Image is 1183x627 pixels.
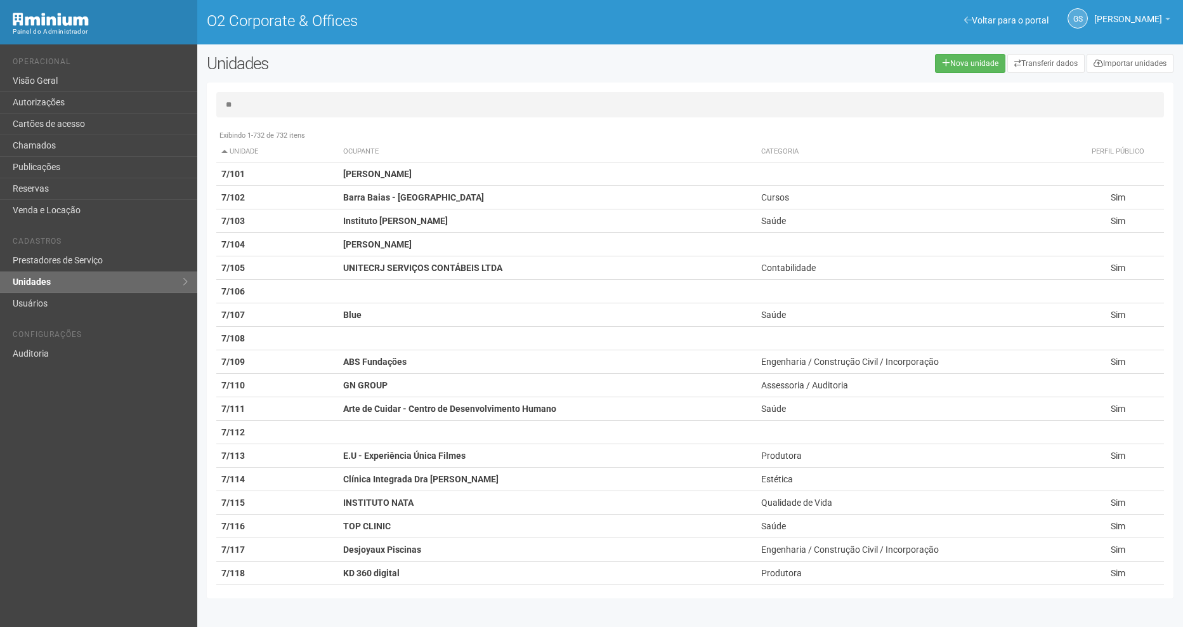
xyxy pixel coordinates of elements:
[343,239,412,249] strong: [PERSON_NAME]
[343,263,502,273] strong: UNITECRJ SERVIÇOS CONTÁBEIS LTDA
[221,310,245,320] strong: 7/107
[343,544,421,555] strong: Desjoyaux Piscinas
[1111,192,1125,202] span: Sim
[221,333,245,343] strong: 7/108
[221,239,245,249] strong: 7/104
[343,404,556,414] strong: Arte de Cuidar - Centro de Desenvolvimento Humano
[1068,8,1088,29] a: GS
[221,286,245,296] strong: 7/106
[13,13,89,26] img: Minium
[1111,310,1125,320] span: Sim
[1111,263,1125,273] span: Sim
[756,444,1072,468] td: Produtora
[756,397,1072,421] td: Saúde
[756,515,1072,538] td: Saúde
[13,26,188,37] div: Painel do Administrador
[221,498,245,508] strong: 7/115
[1111,357,1125,367] span: Sim
[756,209,1072,233] td: Saúde
[216,130,1164,142] div: Exibindo 1-732 de 732 itens
[221,568,245,578] strong: 7/118
[756,538,1072,562] td: Engenharia / Construção Civil / Incorporação
[1111,568,1125,578] span: Sim
[1073,142,1164,162] th: Perfil público: activate to sort column ascending
[343,521,391,531] strong: TOP CLINIC
[207,13,681,29] h1: O2 Corporate & Offices
[343,474,499,484] strong: Clínica Integrada Dra [PERSON_NAME]
[1111,521,1125,531] span: Sim
[221,357,245,367] strong: 7/109
[221,380,245,390] strong: 7/110
[1094,16,1170,26] a: [PERSON_NAME]
[221,521,245,531] strong: 7/116
[1111,451,1125,461] span: Sim
[221,169,245,179] strong: 7/101
[221,474,245,484] strong: 7/114
[1087,54,1173,73] a: Importar unidades
[1111,404,1125,414] span: Sim
[756,303,1072,327] td: Saúde
[756,585,1072,609] td: Produtos / Equipamentos
[756,186,1072,209] td: Cursos
[221,263,245,273] strong: 7/105
[343,357,407,367] strong: ABS Fundações
[343,216,448,226] strong: Instituto [PERSON_NAME]
[343,310,362,320] strong: Blue
[221,192,245,202] strong: 7/102
[221,216,245,226] strong: 7/103
[343,498,414,508] strong: INSTITUTO NATA
[13,237,188,250] li: Cadastros
[221,404,245,414] strong: 7/111
[343,192,484,202] strong: Barra Baias - [GEOGRAPHIC_DATA]
[756,491,1072,515] td: Qualidade de Vida
[13,330,188,343] li: Configurações
[216,142,338,162] th: Unidade: activate to sort column descending
[756,468,1072,491] td: Estética
[343,451,466,461] strong: E.U - Experiência Única Filmes
[756,142,1072,162] th: Categoria: activate to sort column ascending
[221,427,245,437] strong: 7/112
[207,54,599,73] h2: Unidades
[756,562,1072,585] td: Produtora
[935,54,1005,73] a: Nova unidade
[1094,2,1162,24] span: Gabriela Souza
[221,544,245,555] strong: 7/117
[1111,216,1125,226] span: Sim
[338,142,756,162] th: Ocupante: activate to sort column ascending
[756,374,1072,397] td: Assessoria / Auditoria
[964,15,1049,25] a: Voltar para o portal
[1111,498,1125,508] span: Sim
[756,350,1072,374] td: Engenharia / Construção Civil / Incorporação
[1007,54,1085,73] a: Transferir dados
[343,568,400,578] strong: KD 360 digital
[13,57,188,70] li: Operacional
[756,256,1072,280] td: Contabilidade
[343,380,388,390] strong: GN GROUP
[343,169,412,179] strong: [PERSON_NAME]
[221,451,245,461] strong: 7/113
[1111,544,1125,555] span: Sim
